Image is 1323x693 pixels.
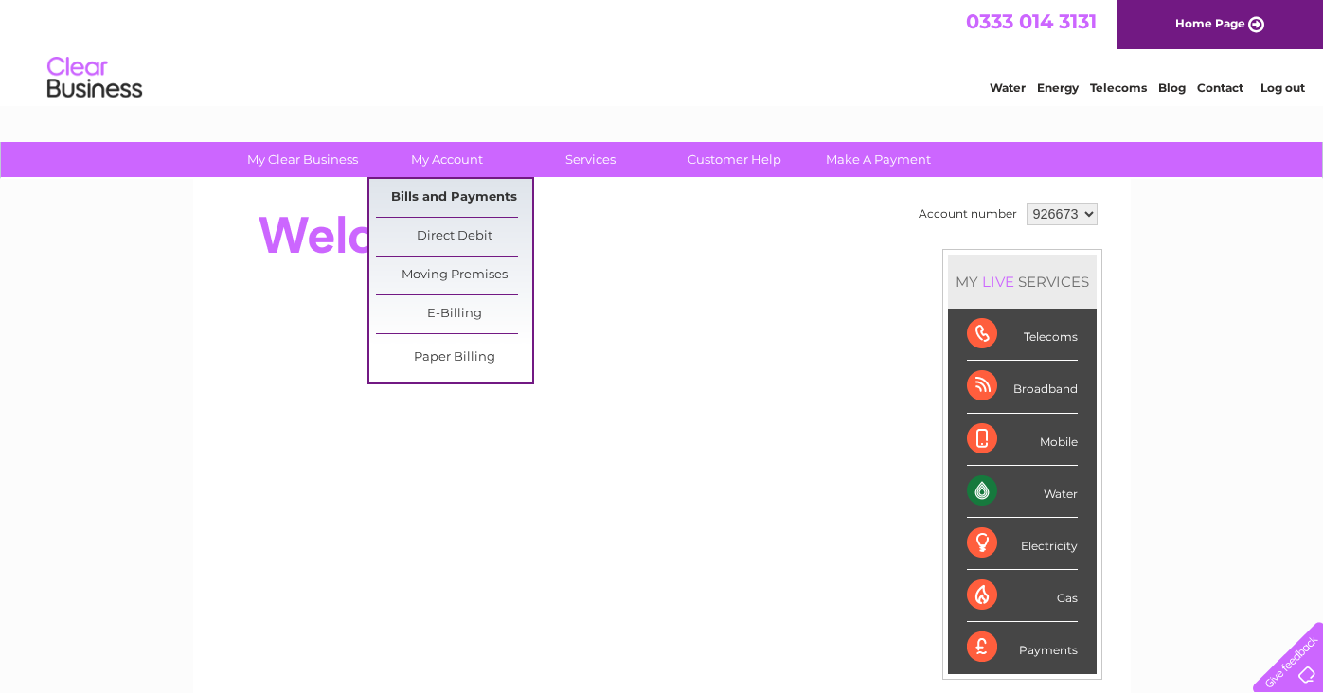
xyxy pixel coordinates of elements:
a: My Account [368,142,525,177]
div: Mobile [967,414,1078,466]
a: Moving Premises [376,257,532,294]
a: Energy [1037,80,1079,95]
a: Paper Billing [376,339,532,377]
a: E-Billing [376,295,532,333]
a: Direct Debit [376,218,532,256]
div: Telecoms [967,309,1078,361]
a: My Clear Business [224,142,381,177]
a: Blog [1158,80,1186,95]
div: MY SERVICES [948,255,1097,309]
div: Broadband [967,361,1078,413]
a: Make A Payment [800,142,956,177]
a: 0333 014 3131 [966,9,1097,33]
a: Log out [1260,80,1305,95]
div: Payments [967,622,1078,673]
div: Clear Business is a trading name of Verastar Limited (registered in [GEOGRAPHIC_DATA] No. 3667643... [215,10,1110,92]
div: Gas [967,570,1078,622]
a: Bills and Payments [376,179,532,217]
img: logo.png [46,49,143,107]
td: Account number [914,198,1022,230]
a: Water [990,80,1026,95]
a: Telecoms [1090,80,1147,95]
a: Customer Help [656,142,813,177]
a: Contact [1197,80,1243,95]
div: LIVE [978,273,1018,291]
div: Water [967,466,1078,518]
div: Electricity [967,518,1078,570]
a: Services [512,142,669,177]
